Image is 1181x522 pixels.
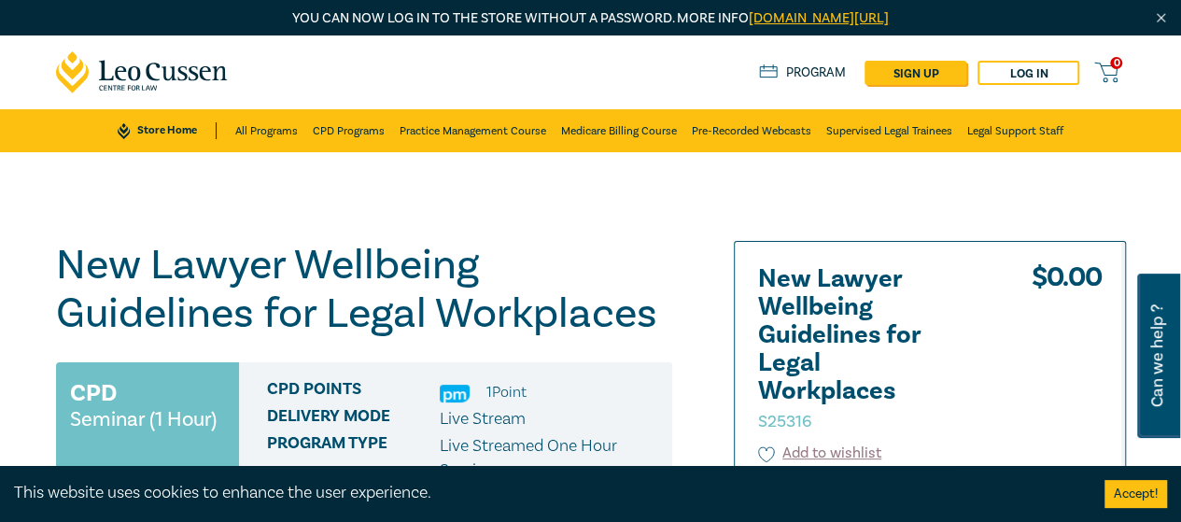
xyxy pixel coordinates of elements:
a: sign up [865,61,966,85]
a: CPD Programs [313,109,385,152]
li: 1 Point [486,380,527,404]
a: Medicare Billing Course [561,109,677,152]
button: Accept cookies [1104,480,1167,508]
div: $ 0.00 [1032,265,1102,443]
span: Can we help ? [1148,285,1166,427]
a: Legal Support Staff [967,109,1063,152]
img: Practice Management & Business Skills [440,385,470,402]
h2: New Lawyer Wellbeing Guidelines for Legal Workplaces [758,265,963,433]
a: Pre-Recorded Webcasts [692,109,811,152]
a: Supervised Legal Trainees [826,109,952,152]
a: Practice Management Course [400,109,546,152]
span: Delivery Mode [267,407,440,431]
a: [DOMAIN_NAME][URL] [749,9,889,27]
span: Program type [267,434,440,483]
span: Live Stream [440,408,526,430]
h1: New Lawyer Wellbeing Guidelines for Legal Workplaces [56,241,672,338]
a: Store Home [118,122,216,139]
a: Program [759,64,846,81]
span: CPD Points [267,380,440,404]
small: S25316 [758,411,811,432]
span: 0 [1110,57,1122,69]
p: Live Streamed One Hour Seminars [440,434,658,483]
img: Close [1153,10,1169,26]
p: You can now log in to the store without a password. More info [56,8,1126,29]
button: Add to wishlist [758,443,882,464]
div: This website uses cookies to enhance the user experience. [14,481,1076,505]
a: All Programs [235,109,298,152]
a: Log in [977,61,1079,85]
small: Seminar (1 Hour) [70,410,217,429]
h3: CPD [70,376,117,410]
